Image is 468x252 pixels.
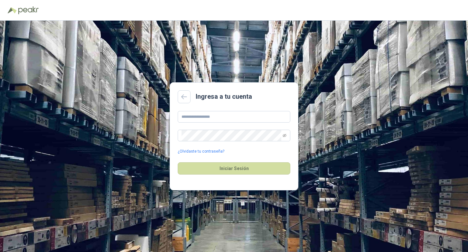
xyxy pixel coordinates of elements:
[178,162,290,175] button: Iniciar Sesión
[196,92,252,102] h2: Ingresa a tu cuenta
[18,6,39,14] img: Peakr
[8,7,17,14] img: Logo
[283,134,286,137] span: eye-invisible
[178,148,224,155] a: ¿Olvidaste tu contraseña?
